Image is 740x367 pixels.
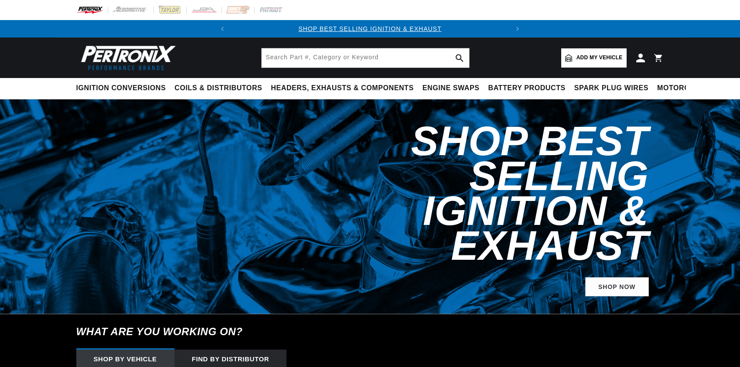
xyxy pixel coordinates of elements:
[174,84,262,93] span: Coils & Distributors
[271,84,413,93] span: Headers, Exhausts & Components
[450,48,469,68] button: search button
[657,84,709,93] span: Motorcycle
[55,314,686,349] h6: What are you working on?
[576,54,623,62] span: Add my vehicle
[418,78,484,99] summary: Engine Swaps
[298,25,441,32] a: SHOP BEST SELLING IGNITION & EXHAUST
[170,78,266,99] summary: Coils & Distributors
[76,84,166,93] span: Ignition Conversions
[561,48,627,68] a: Add my vehicle
[423,84,480,93] span: Engine Swaps
[585,277,649,297] a: SHOP NOW
[262,48,469,68] input: Search Part #, Category or Keyword
[484,78,570,99] summary: Battery Products
[266,78,418,99] summary: Headers, Exhausts & Components
[570,78,653,99] summary: Spark Plug Wires
[653,78,713,99] summary: Motorcycle
[488,84,566,93] span: Battery Products
[76,43,177,73] img: Pertronix
[574,84,648,93] span: Spark Plug Wires
[231,24,508,34] div: Announcement
[231,24,508,34] div: 1 of 2
[276,124,649,263] h2: Shop Best Selling Ignition & Exhaust
[214,20,231,37] button: Translation missing: en.sections.announcements.previous_announcement
[509,20,526,37] button: Translation missing: en.sections.announcements.next_announcement
[76,78,171,99] summary: Ignition Conversions
[55,20,686,37] slideshow-component: Translation missing: en.sections.announcements.announcement_bar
